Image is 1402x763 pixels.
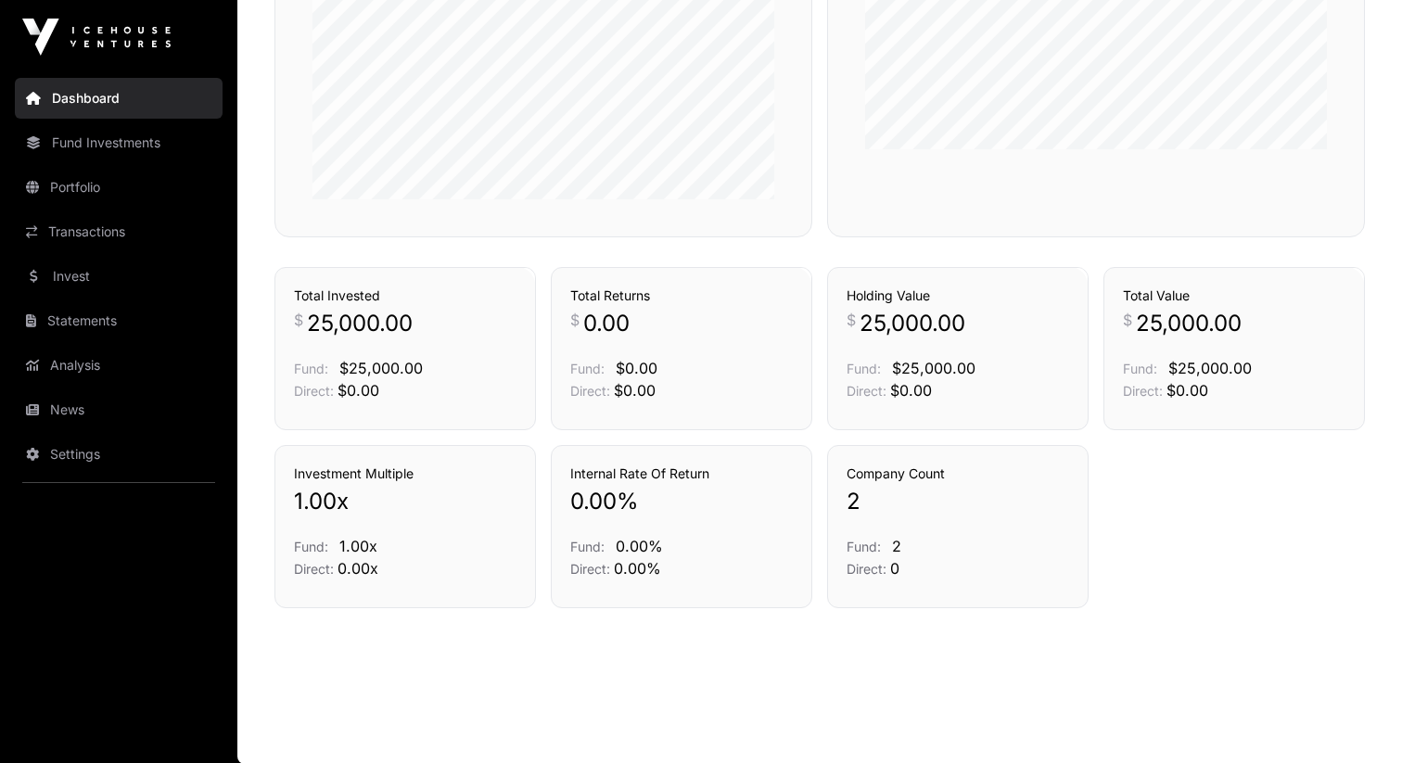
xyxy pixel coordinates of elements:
[570,286,793,305] h3: Total Returns
[339,537,377,555] span: 1.00x
[15,434,223,475] a: Settings
[570,361,605,376] span: Fund:
[1166,381,1208,400] span: $0.00
[294,464,516,483] h3: Investment Multiple
[337,487,349,516] span: x
[860,309,965,338] span: 25,000.00
[1123,309,1132,331] span: $
[616,359,657,377] span: $0.00
[15,122,223,163] a: Fund Investments
[22,19,171,56] img: Icehouse Ventures Logo
[617,487,639,516] span: %
[570,539,605,554] span: Fund:
[1123,361,1157,376] span: Fund:
[847,309,856,331] span: $
[15,211,223,252] a: Transactions
[1123,286,1345,305] h3: Total Value
[614,559,661,578] span: 0.00%
[294,487,337,516] span: 1.00
[847,464,1069,483] h3: Company Count
[294,561,334,577] span: Direct:
[890,381,932,400] span: $0.00
[294,361,328,376] span: Fund:
[847,361,881,376] span: Fund:
[890,559,899,578] span: 0
[15,389,223,430] a: News
[892,359,975,377] span: $25,000.00
[614,381,656,400] span: $0.00
[338,559,378,578] span: 0.00x
[15,300,223,341] a: Statements
[294,383,334,399] span: Direct:
[583,309,630,338] span: 0.00
[1136,309,1242,338] span: 25,000.00
[847,539,881,554] span: Fund:
[570,487,617,516] span: 0.00
[294,286,516,305] h3: Total Invested
[570,464,793,483] h3: Internal Rate Of Return
[15,78,223,119] a: Dashboard
[1309,674,1402,763] iframe: Chat Widget
[294,539,328,554] span: Fund:
[847,487,860,516] span: 2
[570,561,610,577] span: Direct:
[15,345,223,386] a: Analysis
[616,537,663,555] span: 0.00%
[847,286,1069,305] h3: Holding Value
[1123,383,1163,399] span: Direct:
[892,537,901,555] span: 2
[847,561,886,577] span: Direct:
[294,309,303,331] span: $
[338,381,379,400] span: $0.00
[570,383,610,399] span: Direct:
[1168,359,1252,377] span: $25,000.00
[339,359,423,377] span: $25,000.00
[307,309,413,338] span: 25,000.00
[570,309,580,331] span: $
[15,167,223,208] a: Portfolio
[15,256,223,297] a: Invest
[847,383,886,399] span: Direct:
